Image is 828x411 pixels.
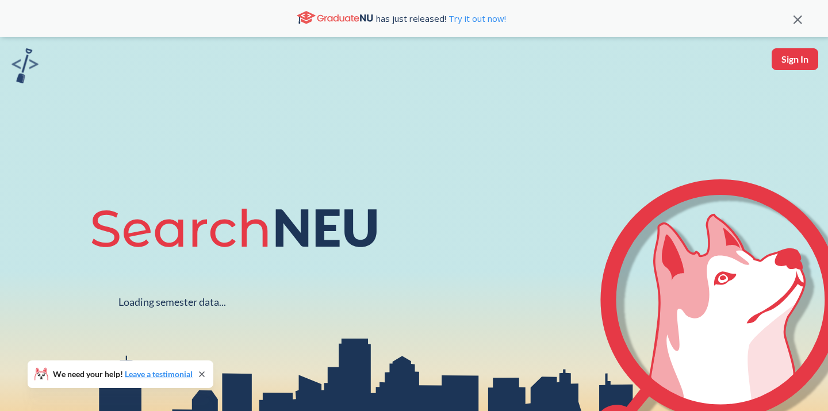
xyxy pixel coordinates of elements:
img: sandbox logo [11,48,39,83]
div: Loading semester data... [118,295,226,309]
button: Sign In [772,48,818,70]
a: Leave a testimonial [125,369,193,379]
a: Try it out now! [446,13,506,24]
a: sandbox logo [11,48,39,87]
span: We need your help! [53,370,193,378]
span: has just released! [376,12,506,25]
